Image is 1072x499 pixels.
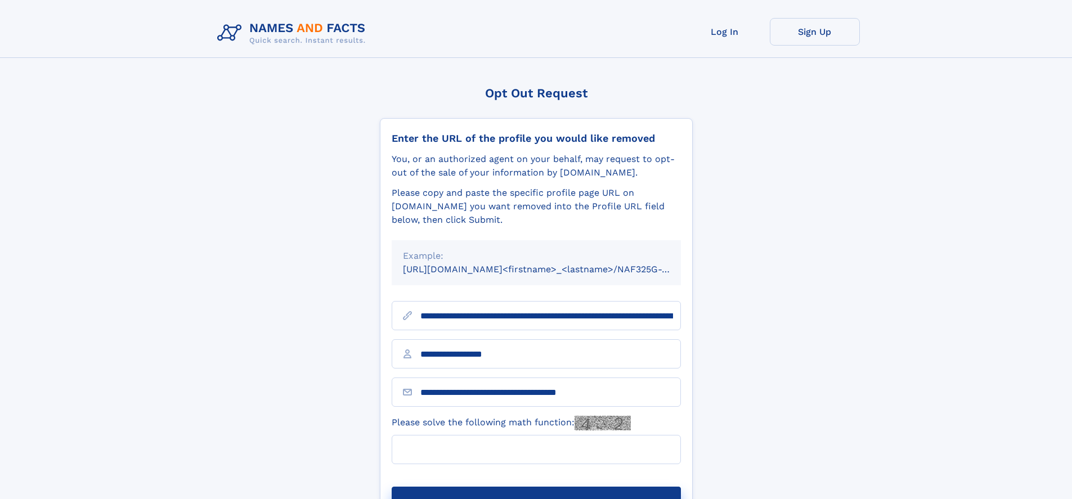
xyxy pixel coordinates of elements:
[213,18,375,48] img: Logo Names and Facts
[392,416,631,430] label: Please solve the following math function:
[770,18,860,46] a: Sign Up
[380,86,693,100] div: Opt Out Request
[403,264,702,275] small: [URL][DOMAIN_NAME]<firstname>_<lastname>/NAF325G-xxxxxxxx
[680,18,770,46] a: Log In
[403,249,670,263] div: Example:
[392,132,681,145] div: Enter the URL of the profile you would like removed
[392,186,681,227] div: Please copy and paste the specific profile page URL on [DOMAIN_NAME] you want removed into the Pr...
[392,152,681,179] div: You, or an authorized agent on your behalf, may request to opt-out of the sale of your informatio...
